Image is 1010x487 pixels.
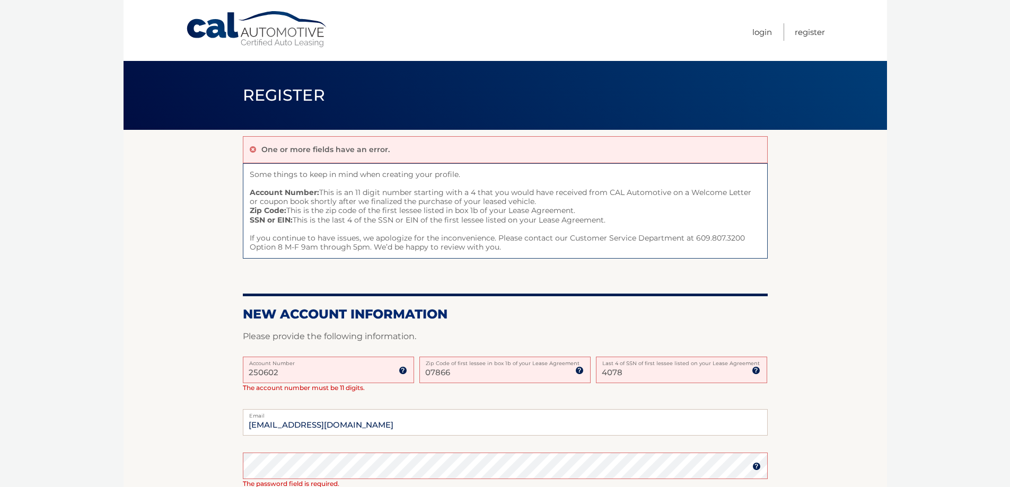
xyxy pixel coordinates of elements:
[250,206,286,215] strong: Zip Code:
[752,23,772,41] a: Login
[243,384,365,392] span: The account number must be 11 digits.
[575,366,584,375] img: tooltip.svg
[250,215,293,225] strong: SSN or EIN:
[243,306,768,322] h2: New Account Information
[243,409,768,418] label: Email
[752,366,760,375] img: tooltip.svg
[399,366,407,375] img: tooltip.svg
[250,188,319,197] strong: Account Number:
[261,145,390,154] p: One or more fields have an error.
[186,11,329,48] a: Cal Automotive
[596,357,767,365] label: Last 4 of SSN of first lessee listed on your Lease Agreement
[419,357,591,365] label: Zip Code of first lessee in box 1b of your Lease Agreement
[243,329,768,344] p: Please provide the following information.
[243,357,414,365] label: Account Number
[243,85,326,105] span: Register
[243,409,768,436] input: Email
[243,357,414,383] input: Account Number
[243,163,768,259] span: Some things to keep in mind when creating your profile. This is an 11 digit number starting with ...
[419,357,591,383] input: Zip Code
[752,462,761,471] img: tooltip.svg
[596,357,767,383] input: SSN or EIN (last 4 digits only)
[795,23,825,41] a: Register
